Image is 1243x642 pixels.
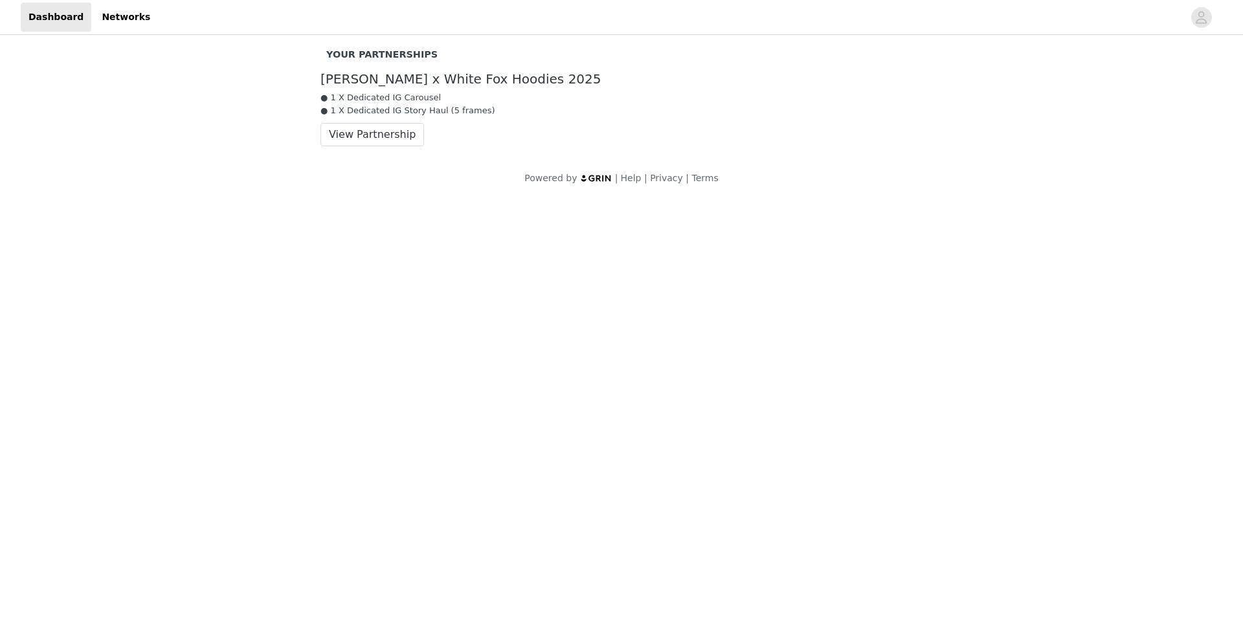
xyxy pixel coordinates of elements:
span: | [615,173,618,183]
div: ● 1 X Dedicated IG Carousel ● 1 X Dedicated IG Story Haul (5 frames) [320,91,923,116]
img: logo [580,174,612,183]
button: View Partnership [320,123,424,146]
span: Powered by [524,173,577,183]
a: Dashboard [21,3,91,32]
a: Help [621,173,642,183]
a: Networks [94,3,158,32]
span: | [686,173,689,183]
span: | [644,173,647,183]
a: Terms [691,173,718,183]
div: avatar [1195,7,1207,28]
div: Your Partnerships [326,48,917,62]
a: Privacy [650,173,683,183]
div: [PERSON_NAME] x White Fox Hoodies 2025 [320,72,923,87]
